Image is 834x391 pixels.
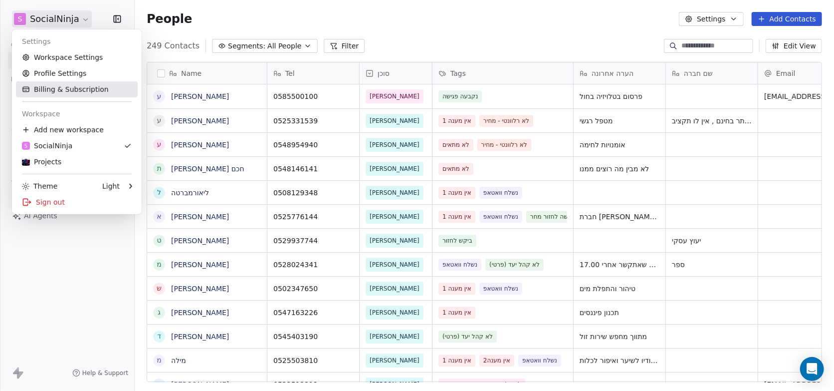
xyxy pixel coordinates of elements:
span: S [24,142,27,149]
div: Workspace [16,106,138,122]
div: Settings [16,33,138,49]
div: Sign out [16,194,138,210]
div: SocialNinja [22,141,72,151]
a: Workspace Settings [16,49,138,65]
a: Profile Settings [16,65,138,81]
div: Add new workspace [16,122,138,138]
div: Projects [22,157,61,167]
div: Light [102,181,120,191]
div: Theme [22,181,57,191]
a: Billing & Subscription [16,81,138,97]
img: Screenshot%202025-06-30%20at%2013.54.19.png [22,158,30,166]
